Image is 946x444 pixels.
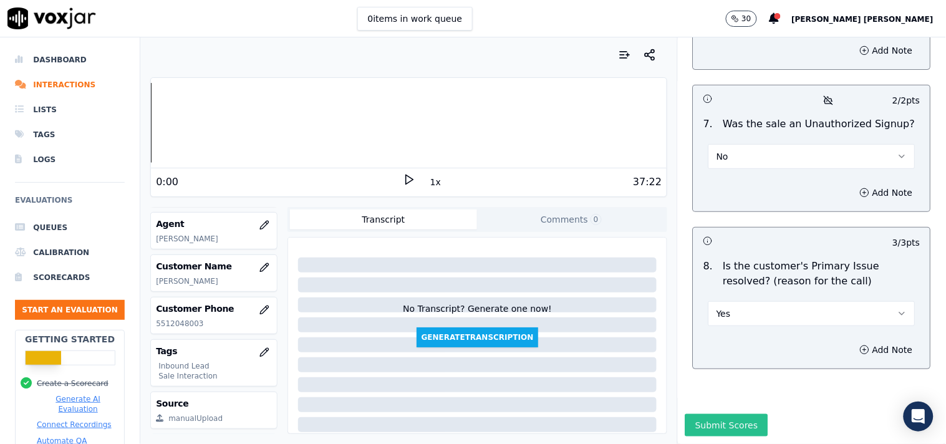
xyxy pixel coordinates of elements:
span: No [717,150,728,163]
a: Lists [15,97,125,122]
button: Transcript [290,210,478,229]
p: Was the sale an Unauthorized Signup? [723,117,915,132]
button: Create a Scorecard [37,379,109,388]
p: [PERSON_NAME] [156,234,271,244]
div: 37:22 [633,175,662,190]
button: Add Note [852,341,920,359]
h3: Agent [156,218,271,230]
p: 30 [741,14,751,24]
button: GenerateTranscription [417,327,539,347]
button: [PERSON_NAME] [PERSON_NAME] [792,11,946,26]
button: Connect Recordings [37,420,112,430]
p: 3 / 3 pts [893,236,920,249]
h3: Source [156,397,271,410]
span: [PERSON_NAME] [PERSON_NAME] [792,15,934,24]
h6: Evaluations [15,193,125,215]
p: Is the customer's Primary Issue resolved? (reason for the call) [723,259,920,289]
button: 0items in work queue [357,7,473,31]
button: Start an Evaluation [15,300,125,320]
p: 7 . [698,117,718,132]
div: 0:00 [156,175,178,190]
div: No Transcript? Generate one now! [403,302,552,327]
p: 2 / 2 pts [893,94,920,107]
a: Tags [15,122,125,147]
button: 30 [726,11,756,27]
button: Comments [477,210,665,229]
h3: Tags [156,345,271,357]
p: Sale Interaction [158,371,271,381]
img: voxjar logo [7,7,96,29]
button: 30 [726,11,769,27]
div: manualUpload [168,413,223,423]
a: Queues [15,215,125,240]
p: [PERSON_NAME] [156,276,271,286]
span: Yes [717,307,731,320]
div: Open Intercom Messenger [904,402,934,432]
button: Add Note [852,184,920,201]
p: 8 . [698,259,718,289]
button: Submit Scores [685,414,768,437]
a: Scorecards [15,265,125,290]
p: Inbound Lead [158,361,271,371]
a: Dashboard [15,47,125,72]
p: 5512048003 [156,319,271,329]
a: Logs [15,147,125,172]
h3: Customer Name [156,260,271,273]
span: 0 [591,214,602,225]
h2: Getting Started [25,333,115,345]
button: Add Note [852,42,920,59]
a: Calibration [15,240,125,265]
h3: Customer Phone [156,302,271,315]
button: 1x [428,173,443,191]
button: Generate AI Evaluation [37,394,119,414]
a: Interactions [15,72,125,97]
